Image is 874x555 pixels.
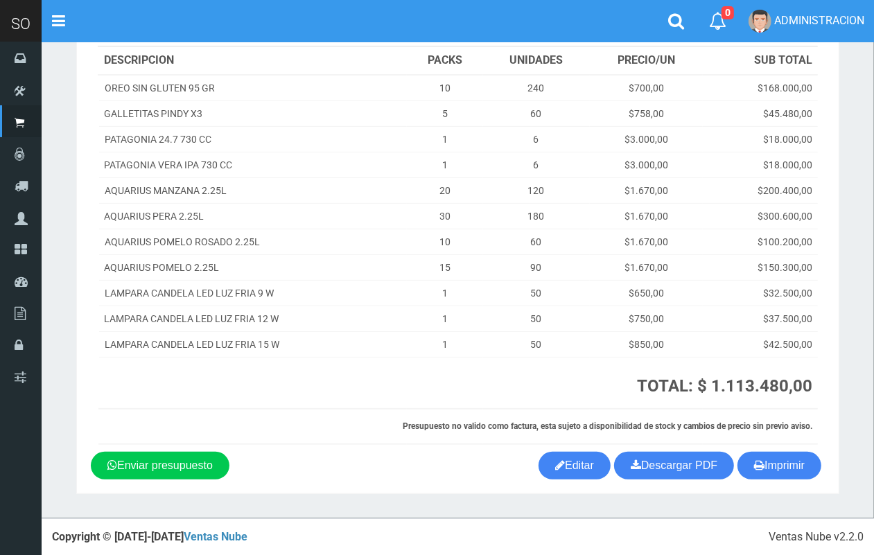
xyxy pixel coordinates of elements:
[407,204,482,229] td: 30
[539,452,611,479] a: Editar
[407,101,482,127] td: 5
[590,178,703,204] td: $1.670,00
[483,75,590,101] td: 240
[590,152,703,178] td: $3.000,00
[590,255,703,281] td: $1.670,00
[483,255,590,281] td: 90
[703,281,818,306] td: $32.500,00
[91,452,229,479] a: Enviar presupuesto
[703,306,818,332] td: $37.500,00
[703,204,818,229] td: $300.600,00
[769,529,864,545] div: Ventas Nube v2.2.0
[483,127,590,152] td: 6
[483,306,590,332] td: 50
[98,306,407,332] td: LAMPARA CANDELA LED LUZ FRIA 12 W
[703,127,818,152] td: $18.000,00
[407,47,482,75] th: PACKS
[98,229,407,255] td: AQUARIUS POMELO ROSADO 2.25L
[590,229,703,255] td: $1.670,00
[590,281,703,306] td: $650,00
[98,332,407,358] td: LAMPARA CANDELA LED LUZ FRIA 15 W
[407,127,482,152] td: 1
[117,459,213,471] span: Enviar presupuesto
[483,101,590,127] td: 60
[722,6,734,19] span: 0
[590,75,703,101] td: $700,00
[407,332,482,358] td: 1
[737,452,821,479] button: Imprimir
[774,14,864,27] span: ADMINISTRACION
[703,178,818,204] td: $200.400,00
[483,332,590,358] td: 50
[483,178,590,204] td: 120
[590,204,703,229] td: $1.670,00
[483,281,590,306] td: 50
[590,101,703,127] td: $758,00
[407,178,482,204] td: 20
[590,306,703,332] td: $750,00
[703,101,818,127] td: $45.480,00
[483,47,590,75] th: UNIDADES
[407,306,482,332] td: 1
[407,255,482,281] td: 15
[703,152,818,178] td: $18.000,00
[184,530,247,543] a: Ventas Nube
[98,178,407,204] td: AQUARIUS MANZANA 2.25L
[483,152,590,178] td: 6
[407,75,482,101] td: 10
[483,229,590,255] td: 60
[98,152,407,178] td: PATAGONIA VERA IPA 730 CC
[407,229,482,255] td: 10
[749,10,771,33] img: User Image
[98,75,407,101] td: OREO SIN GLUTEN 95 GR
[703,47,818,75] th: SUB TOTAL
[52,530,247,543] strong: Copyright © [DATE]-[DATE]
[98,281,407,306] td: LAMPARA CANDELA LED LUZ FRIA 9 W
[483,204,590,229] td: 180
[590,47,703,75] th: PRECIO/UN
[98,127,407,152] td: PATAGONIA 24.7 730 CC
[98,47,407,75] th: DESCRIPCION
[614,452,734,479] a: Descargar PDF
[703,332,818,358] td: $42.500,00
[407,281,482,306] td: 1
[637,376,812,396] strong: TOTAL: $ 1.113.480,00
[703,229,818,255] td: $100.200,00
[98,101,407,127] td: GALLETITAS PINDY X3
[98,204,407,229] td: AQUARIUS PERA 2.25L
[98,255,407,281] td: AQUARIUS POMELO 2.25L
[403,421,812,431] strong: Presupuesto no valido como factura, esta sujeto a disponibilidad de stock y cambios de precio sin...
[590,332,703,358] td: $850,00
[407,152,482,178] td: 1
[590,127,703,152] td: $3.000,00
[703,75,818,101] td: $168.000,00
[703,255,818,281] td: $150.300,00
